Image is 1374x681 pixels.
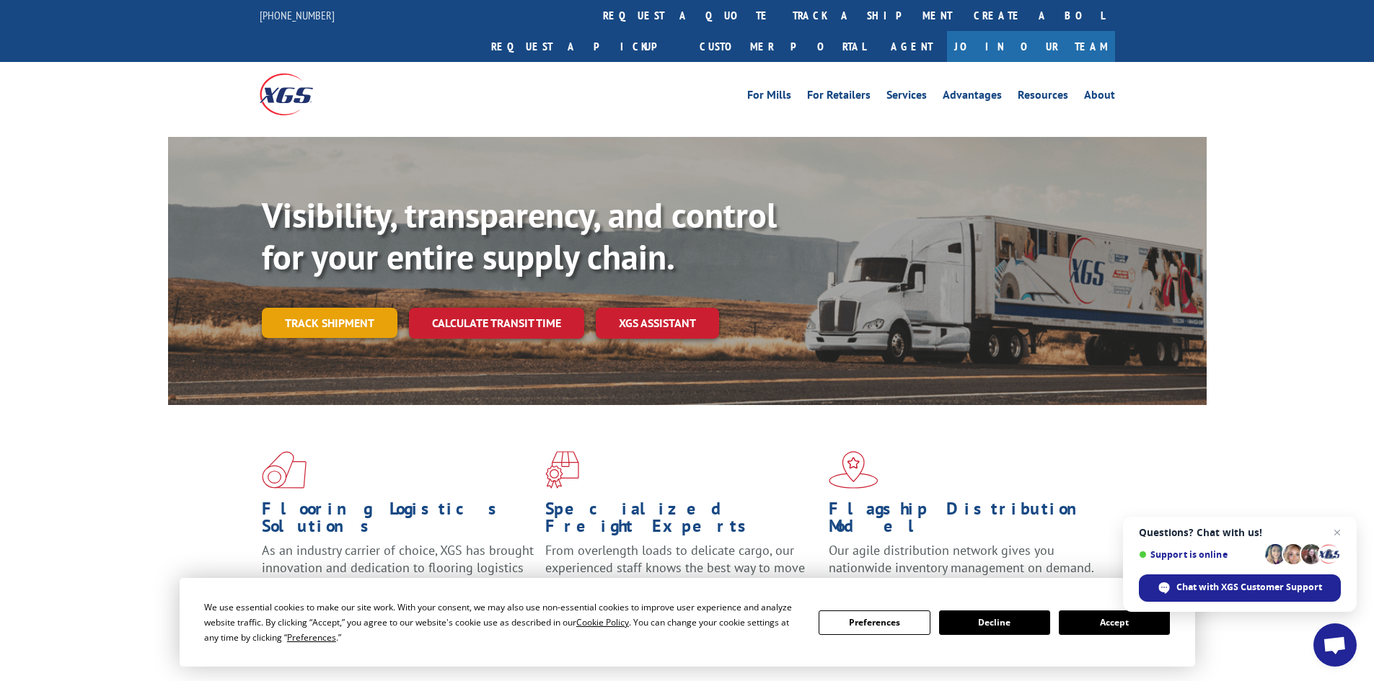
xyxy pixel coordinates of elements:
div: Cookie Consent Prompt [180,578,1195,667]
img: xgs-icon-flagship-distribution-model-red [829,451,878,489]
a: For Mills [747,89,791,105]
span: Our agile distribution network gives you nationwide inventory management on demand. [829,542,1094,576]
a: Track shipment [262,308,397,338]
a: Request a pickup [480,31,689,62]
div: Open chat [1313,623,1357,667]
a: Advantages [943,89,1002,105]
a: [PHONE_NUMBER] [260,8,335,22]
div: Chat with XGS Customer Support [1139,574,1341,602]
img: xgs-icon-total-supply-chain-intelligence-red [262,451,307,489]
img: xgs-icon-focused-on-flooring-red [545,451,579,489]
h1: Flagship Distribution Model [829,500,1101,542]
a: Services [886,89,927,105]
a: For Retailers [807,89,871,105]
button: Preferences [819,610,930,635]
a: Join Our Team [947,31,1115,62]
span: Questions? Chat with us! [1139,527,1341,538]
span: Preferences [287,631,336,644]
a: Calculate transit time [409,308,584,339]
div: We use essential cookies to make our site work. With your consent, we may also use non-essential ... [204,600,801,645]
b: Visibility, transparency, and control for your entire supply chain. [262,192,777,279]
a: XGS ASSISTANT [596,308,719,339]
span: Cookie Policy [576,616,629,628]
button: Accept [1059,610,1170,635]
span: Chat with XGS Customer Support [1176,581,1322,594]
span: As an industry carrier of choice, XGS has brought innovation and dedication to flooring logistics... [262,542,534,593]
button: Decline [939,610,1050,635]
a: Customer Portal [689,31,876,62]
h1: Flooring Logistics Solutions [262,500,534,542]
a: Resources [1018,89,1068,105]
p: From overlength loads to delicate cargo, our experienced staff knows the best way to move your fr... [545,542,818,606]
a: Agent [876,31,947,62]
h1: Specialized Freight Experts [545,500,818,542]
span: Support is online [1139,549,1260,560]
a: About [1084,89,1115,105]
span: Close chat [1329,524,1346,541]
